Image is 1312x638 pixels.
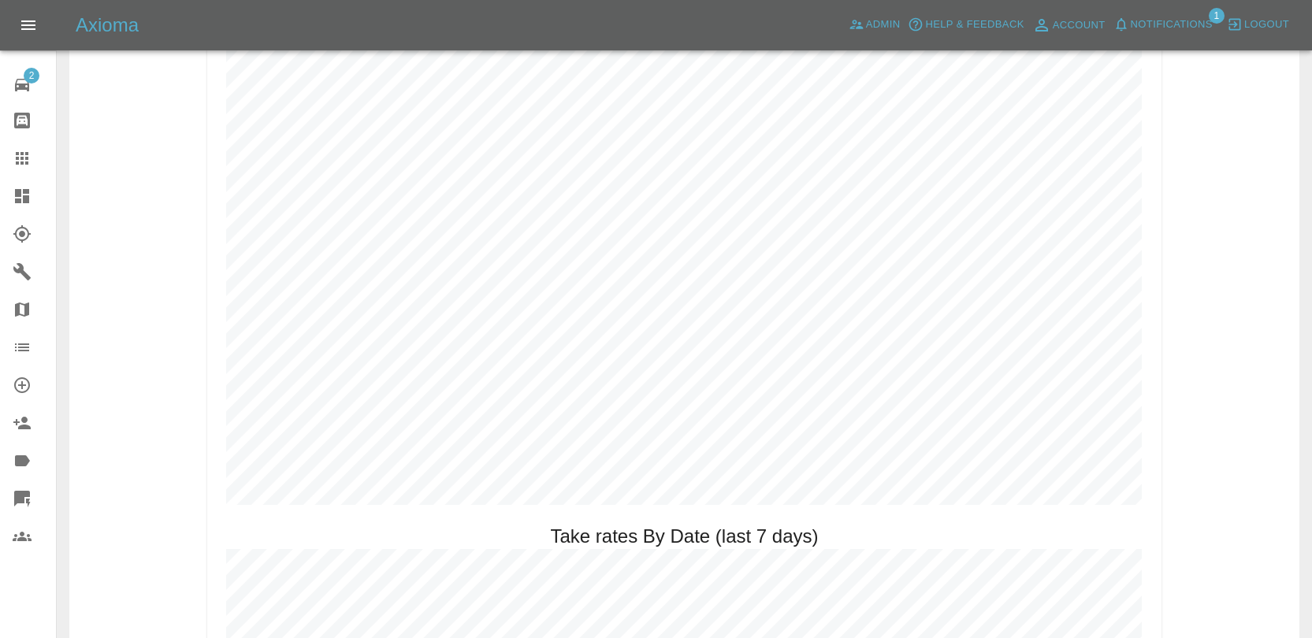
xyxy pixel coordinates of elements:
span: 2 [24,68,39,83]
span: Admin [866,16,901,34]
button: Logout [1223,13,1293,37]
h5: Axioma [76,13,139,38]
span: Account [1053,17,1106,35]
span: Notifications [1131,16,1213,34]
span: 1 [1209,8,1225,24]
h2: Take rates By Date (last 7 days) [550,524,818,549]
button: Help & Feedback [904,13,1028,37]
button: Open drawer [9,6,47,44]
span: Help & Feedback [925,16,1024,34]
button: Notifications [1109,13,1217,37]
a: Admin [845,13,905,37]
a: Account [1028,13,1109,38]
span: Logout [1244,16,1289,34]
